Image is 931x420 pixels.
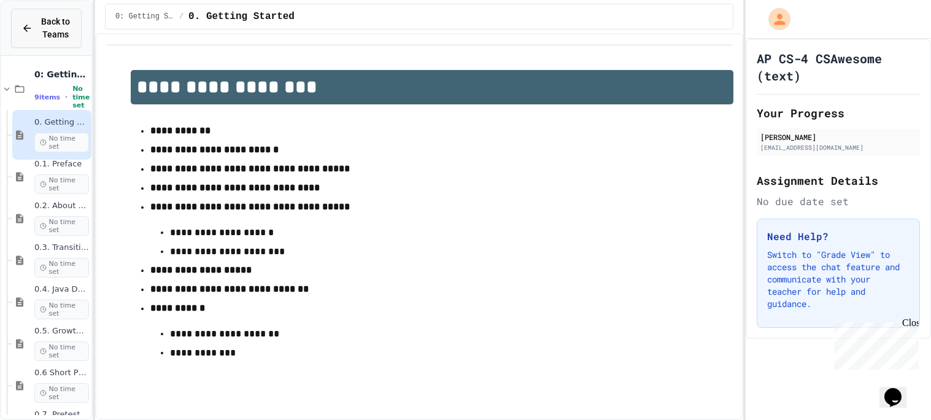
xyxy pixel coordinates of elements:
[34,159,89,169] span: 0.1. Preface
[757,172,920,189] h2: Assignment Details
[34,383,89,403] span: No time set
[179,12,183,21] span: /
[767,249,910,310] p: Switch to "Grade View" to access the chat feature and communicate with your teacher for help and ...
[72,85,90,109] span: No time set
[65,92,68,102] span: •
[34,69,89,80] span: 0: Getting Started
[767,229,910,244] h3: Need Help?
[755,5,794,33] div: My Account
[34,243,89,253] span: 0.3. Transitioning from AP CSP to AP CSA
[34,284,89,295] span: 0.4. Java Development Environments
[34,93,60,101] span: 9 items
[115,12,174,21] span: 0: Getting Started
[34,133,89,152] span: No time set
[757,104,920,122] h2: Your Progress
[757,50,920,84] h1: AP CS-4 CSAwesome (text)
[34,410,89,420] span: 0.7. Pretest for the AP CSA Exam
[34,300,89,319] span: No time set
[34,117,89,128] span: 0. Getting Started
[34,174,89,194] span: No time set
[829,317,919,370] iframe: chat widget
[879,371,919,408] iframe: chat widget
[760,143,916,152] div: [EMAIL_ADDRESS][DOMAIN_NAME]
[11,9,82,48] button: Back to Teams
[34,368,89,378] span: 0.6 Short PD Pretest
[760,131,916,142] div: [PERSON_NAME]
[34,341,89,361] span: No time set
[34,258,89,278] span: No time set
[757,194,920,209] div: No due date set
[34,216,89,236] span: No time set
[34,201,89,211] span: 0.2. About the AP CSA Exam
[40,15,71,41] span: Back to Teams
[188,9,295,24] span: 0. Getting Started
[34,326,89,336] span: 0.5. Growth Mindset and Pair Programming
[5,5,85,78] div: Chat with us now!Close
